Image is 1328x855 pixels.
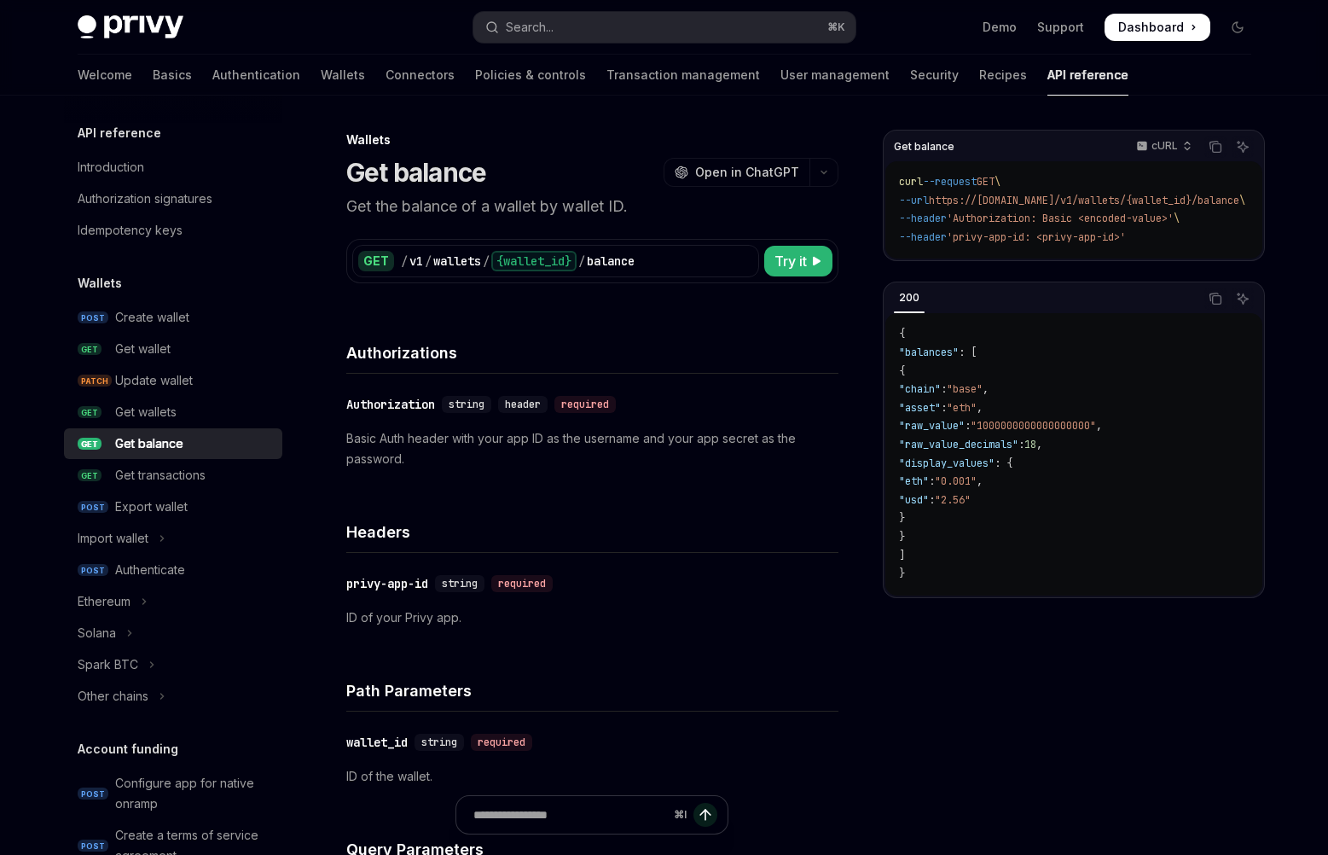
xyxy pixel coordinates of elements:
h4: Path Parameters [346,679,838,702]
div: 200 [894,288,925,308]
a: Introduction [64,152,282,183]
span: GET [977,175,995,189]
span: --url [899,194,929,207]
button: Copy the contents from the code block [1204,136,1227,158]
p: ID of the wallet. [346,766,838,787]
div: Authorization signatures [78,189,212,209]
button: Toggle Solana section [64,618,282,649]
h4: Authorizations [346,341,838,364]
span: curl [899,175,923,189]
span: "1000000000000000000" [971,419,1096,433]
div: Get balance [115,433,183,454]
span: { [899,327,905,340]
span: "base" [947,382,983,396]
a: Basics [153,55,192,96]
div: / [425,253,432,270]
h4: Headers [346,521,838,544]
span: : [ [959,346,977,359]
span: \ [1174,212,1180,225]
span: Dashboard [1118,19,1184,36]
span: ] [899,549,905,562]
button: cURL [1127,132,1199,161]
span: ⌘ K [827,20,845,34]
span: : [941,382,947,396]
a: GETGet balance [64,428,282,459]
div: privy-app-id [346,575,428,592]
div: Get wallet [115,339,171,359]
p: cURL [1151,139,1178,153]
span: Try it [774,251,807,271]
span: --header [899,230,947,244]
a: Demo [983,19,1017,36]
span: header [505,398,541,411]
span: "0.001" [935,474,977,488]
button: Toggle dark mode [1224,14,1251,41]
button: Toggle Ethereum section [64,586,282,617]
a: GETGet wallet [64,334,282,364]
a: POSTConfigure app for native onramp [64,768,282,819]
div: required [471,734,532,751]
div: Introduction [78,157,144,177]
span: "raw_value_decimals" [899,438,1018,451]
span: "display_values" [899,457,995,470]
span: \ [995,175,1000,189]
span: , [977,474,983,488]
span: 'privy-app-id: <privy-app-id>' [947,230,1126,244]
div: / [483,253,490,270]
a: Policies & controls [475,55,586,96]
button: Ask AI [1232,288,1254,310]
span: https://[DOMAIN_NAME]/v1/wallets/{wallet_id}/balance [929,194,1239,207]
span: : [941,401,947,415]
span: "eth" [947,401,977,415]
span: 'Authorization: Basic <encoded-value>' [947,212,1174,225]
div: / [578,253,585,270]
span: "balances" [899,346,959,359]
span: "raw_value" [899,419,965,433]
div: Create wallet [115,307,189,328]
span: GET [78,343,101,356]
span: Open in ChatGPT [695,164,799,181]
button: Toggle Spark BTC section [64,649,282,680]
div: Ethereum [78,591,130,612]
button: Toggle Other chains section [64,681,282,712]
span: "usd" [899,493,929,507]
div: Wallets [346,131,838,148]
button: Try it [764,246,832,276]
span: PATCH [78,375,112,387]
input: Ask a question... [473,796,667,834]
p: ID of your Privy app. [346,608,838,628]
button: Open in ChatGPT [664,158,809,187]
div: Export wallet [115,497,188,517]
a: GETGet wallets [64,397,282,427]
a: Connectors [386,55,455,96]
div: Authenticate [115,560,185,580]
h1: Get balance [346,157,487,188]
div: required [491,575,553,592]
span: , [1036,438,1042,451]
div: Import wallet [78,528,148,549]
div: required [554,396,616,413]
div: {wallet_id} [491,251,577,271]
a: POSTExport wallet [64,491,282,522]
div: Configure app for native onramp [115,773,272,814]
span: : [929,493,935,507]
a: Recipes [979,55,1027,96]
h5: API reference [78,123,161,143]
a: Idempotency keys [64,215,282,246]
span: : [965,419,971,433]
a: User management [780,55,890,96]
a: Dashboard [1105,14,1210,41]
div: v1 [409,253,423,270]
span: GET [78,438,101,451]
a: PATCHUpdate wallet [64,365,282,396]
a: Authorization signatures [64,183,282,214]
span: --request [923,175,977,189]
span: POST [78,840,108,852]
span: string [449,398,484,411]
a: API reference [1047,55,1128,96]
span: } [899,530,905,544]
div: Search... [506,17,554,38]
span: GET [78,406,101,419]
a: POSTAuthenticate [64,555,282,585]
span: "eth" [899,474,929,488]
